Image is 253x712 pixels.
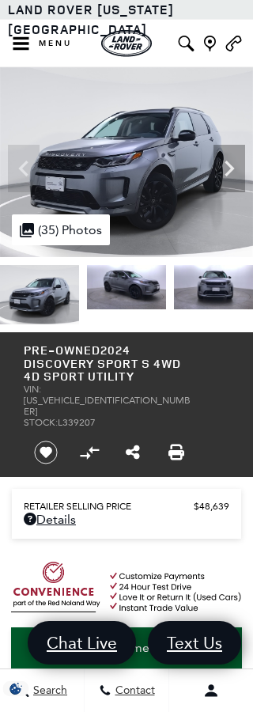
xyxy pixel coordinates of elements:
span: [US_VEHICLE_IDENTIFICATION_NUMBER] [24,395,191,417]
strong: Pre-Owned [24,342,100,358]
span: Contact [111,684,155,698]
h1: 2024 Discovery Sport S 4WD 4D Sport Utility [24,344,191,384]
a: land-rover [101,30,152,57]
a: See Payments [11,627,242,668]
img: Used 2024 Eiger Gray Metallic Land Rover S image 2 [87,265,166,309]
img: Land Rover [101,30,152,57]
a: Details [24,512,229,527]
span: $48,639 [194,501,229,512]
img: Used 2024 Eiger Gray Metallic Land Rover S image 3 [174,265,253,309]
a: Call Land Rover Colorado Springs [224,36,244,51]
a: Chat Live [28,621,136,665]
a: Print this Pre-Owned 2024 Discovery Sport S 4WD 4D Sport Utility [168,443,184,462]
div: (35) Photos [12,214,110,245]
span: Search [29,684,67,698]
div: Next [213,145,245,192]
span: VIN: [24,384,41,395]
button: Open user profile menu [169,671,253,710]
a: Land Rover [US_STATE][GEOGRAPHIC_DATA] [8,1,174,38]
span: Retailer Selling Price [24,501,194,512]
button: Open the inventory search [174,20,198,67]
span: Chat Live [39,632,125,653]
a: Retailer Selling Price $48,639 [24,501,229,512]
a: Text Us [148,621,241,665]
button: Compare vehicle [77,441,101,464]
span: Text Us [159,632,230,653]
span: L339207 [58,417,96,428]
span: Menu [39,38,72,49]
span: Stock: [24,417,58,428]
a: Share this Pre-Owned 2024 Discovery Sport S 4WD 4D Sport Utility [126,443,140,462]
button: Save vehicle [28,440,63,465]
